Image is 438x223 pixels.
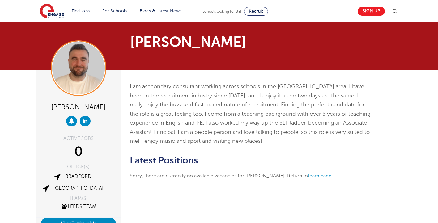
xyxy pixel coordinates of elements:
p: Sorry, there are currently no available vacancies for [PERSON_NAME]. Return to . [130,172,371,180]
h2: Latest Positions [130,155,371,166]
p: I am a [130,82,371,146]
a: Bradford [65,174,91,179]
h1: [PERSON_NAME] [130,35,277,49]
a: Sign up [358,7,385,16]
a: Recruit [244,7,268,16]
a: For Schools [102,9,127,13]
div: OFFICE(S) [41,164,116,169]
span: Schools looking for staff [203,9,243,14]
div: ACTIVE JOBS [41,136,116,141]
span: Recruit [249,9,263,14]
span: secondary consultant working across schools in the [GEOGRAPHIC_DATA] area. I have been in the rec... [130,83,370,144]
img: Engage Education [40,4,64,19]
a: Find jobs [72,9,90,13]
div: 0 [41,144,116,159]
a: team page [308,173,331,179]
div: TEAM(S) [41,196,116,201]
div: [PERSON_NAME] [41,101,116,113]
a: [GEOGRAPHIC_DATA] [53,185,104,191]
a: Leeds Team [61,204,96,209]
a: Blogs & Latest News [140,9,182,13]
